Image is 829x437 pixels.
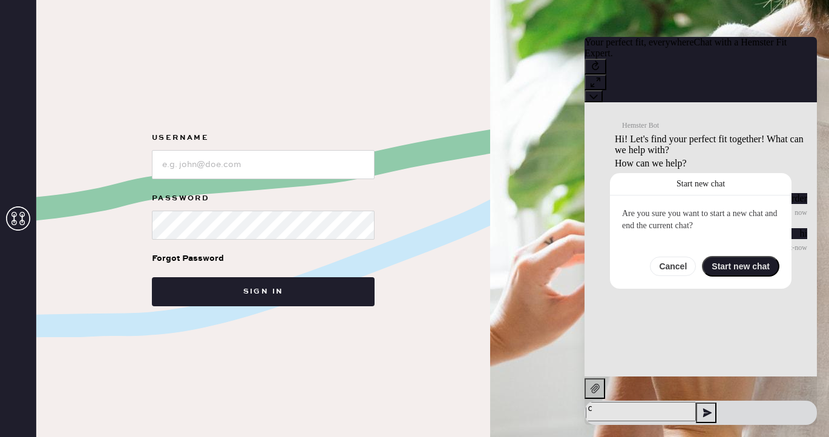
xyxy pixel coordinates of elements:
label: Username [152,131,375,145]
a: Forgot Password [152,240,224,277]
iframe: Front Chat [572,25,829,437]
button: Sign in [152,277,375,306]
input: e.g. john@doe.com [152,150,375,179]
div: Forgot Password [152,252,224,265]
label: Password [152,191,375,206]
